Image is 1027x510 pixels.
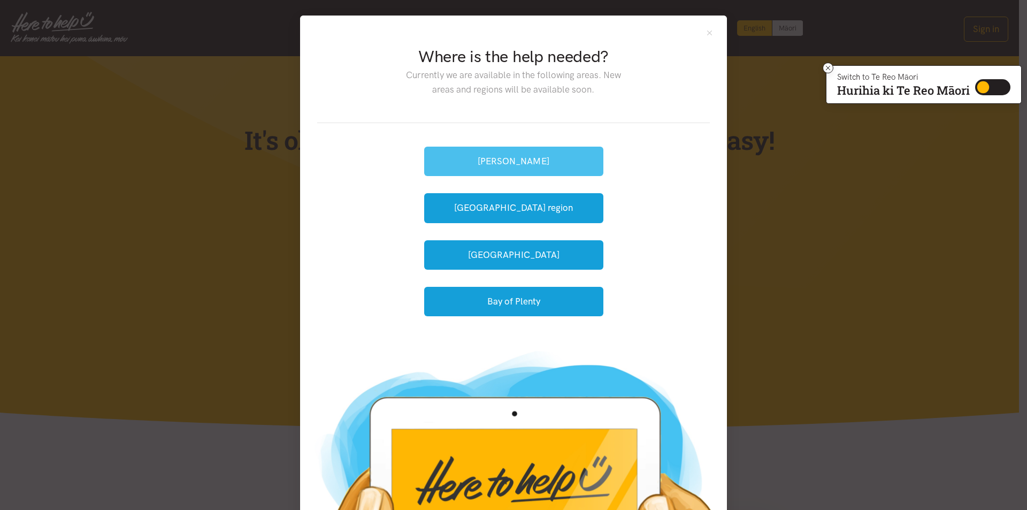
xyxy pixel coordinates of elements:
[397,45,629,68] h2: Where is the help needed?
[837,74,970,80] p: Switch to Te Reo Māori
[705,28,714,37] button: Close
[424,193,603,223] button: [GEOGRAPHIC_DATA] region
[424,240,603,270] button: [GEOGRAPHIC_DATA]
[837,86,970,95] p: Hurihia ki Te Reo Māori
[424,287,603,316] button: Bay of Plenty
[424,147,603,176] button: [PERSON_NAME]
[397,68,629,97] p: Currently we are available in the following areas. New areas and regions will be available soon.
